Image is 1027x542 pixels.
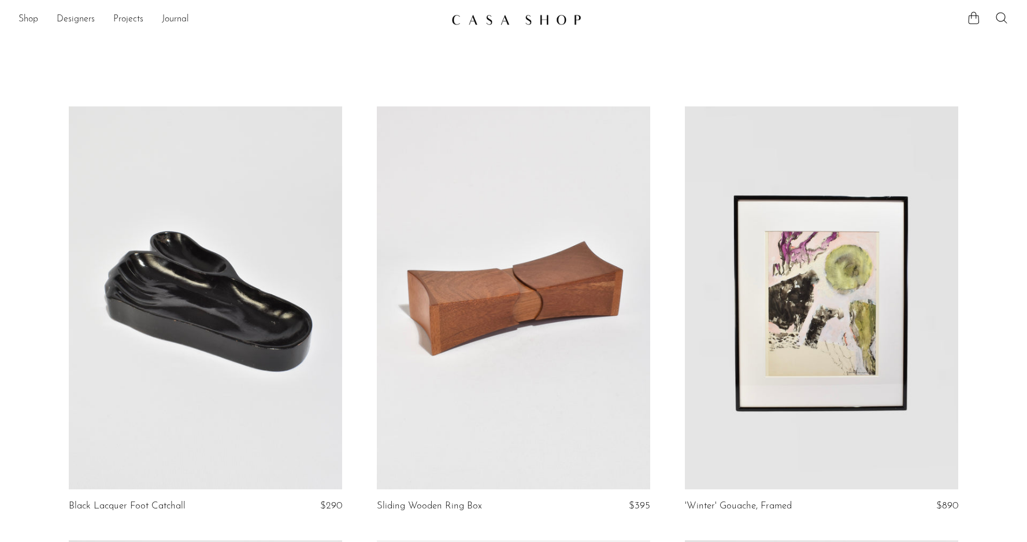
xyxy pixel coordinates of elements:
a: Shop [18,12,38,27]
span: $395 [629,501,650,511]
a: Journal [162,12,189,27]
ul: NEW HEADER MENU [18,10,442,30]
span: $890 [936,501,958,511]
a: 'Winter' Gouache, Framed [685,501,792,511]
a: Black Lacquer Foot Catchall [69,501,186,511]
a: Sliding Wooden Ring Box [377,501,482,511]
nav: Desktop navigation [18,10,442,30]
span: $290 [320,501,342,511]
a: Designers [57,12,95,27]
a: Projects [113,12,143,27]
